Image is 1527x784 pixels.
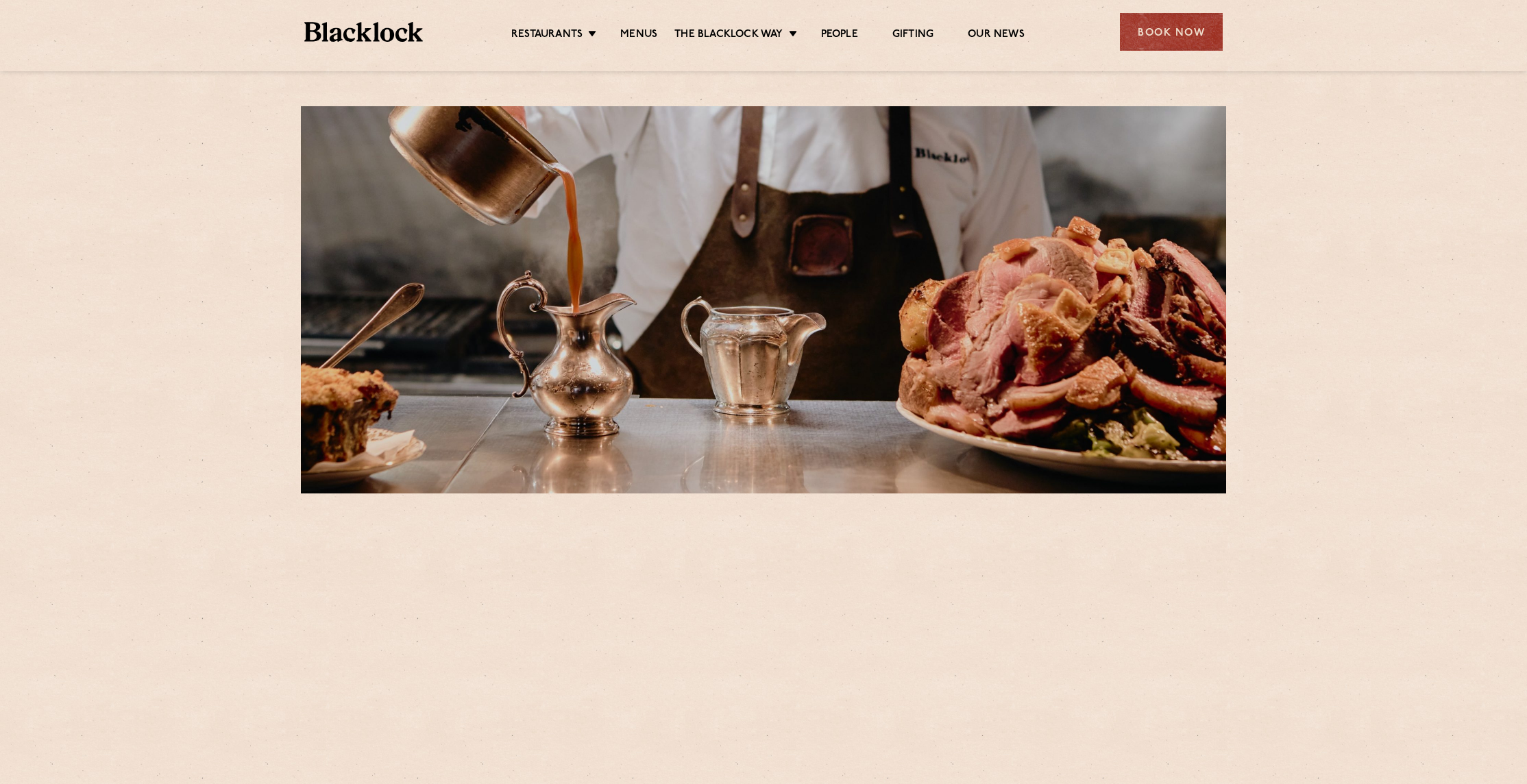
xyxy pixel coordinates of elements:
[304,22,423,42] img: BL_Textured_Logo-footer-cropped.svg
[968,28,1025,43] a: Our News
[511,28,583,43] a: Restaurants
[1120,13,1223,51] div: Book Now
[674,28,783,43] a: The Blacklock Way
[892,28,933,43] a: Gifting
[620,28,657,43] a: Menus
[821,28,858,43] a: People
